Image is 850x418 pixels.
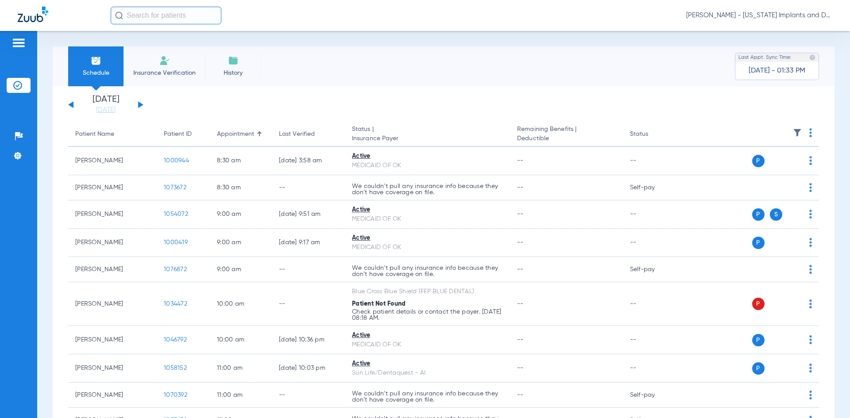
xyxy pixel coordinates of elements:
td: 11:00 AM [210,383,272,408]
span: -- [517,337,524,343]
span: P [752,298,765,310]
div: MEDICAID OF OK [352,243,503,252]
span: Patient Not Found [352,301,406,307]
span: -- [517,184,524,191]
div: Blue Cross Blue Shield (FEP BLUE DENTAL) [352,287,503,296]
span: 1076872 [164,266,187,272]
td: [PERSON_NAME] [68,282,157,326]
div: Appointment [217,130,254,139]
span: Insurance Verification [130,69,199,77]
span: Schedule [75,69,117,77]
img: group-dot-blue.svg [809,210,812,219]
div: Active [352,152,503,161]
td: 9:00 AM [210,257,272,282]
td: -- [623,200,683,229]
img: Zuub Logo [18,7,48,22]
td: 10:00 AM [210,282,272,326]
div: MEDICAID OF OK [352,340,503,349]
span: 1000419 [164,239,188,245]
div: Patient ID [164,130,203,139]
p: We couldn’t pull any insurance info because they don’t have coverage on file. [352,183,503,196]
td: [DATE] 10:03 PM [272,354,345,383]
img: group-dot-blue.svg [809,183,812,192]
img: group-dot-blue.svg [809,265,812,274]
span: [DATE] - 01:33 PM [749,66,805,75]
div: Last Verified [279,130,338,139]
td: -- [272,383,345,408]
td: -- [623,229,683,257]
span: Deductible [517,134,615,143]
span: 1070392 [164,392,187,398]
span: [PERSON_NAME] - [US_STATE] Implants and Dentures [686,11,832,20]
td: -- [623,147,683,175]
div: Last Verified [279,130,315,139]
a: [DATE] [79,106,132,115]
td: 9:00 AM [210,229,272,257]
div: Active [352,234,503,243]
td: [PERSON_NAME] [68,229,157,257]
span: 1034472 [164,301,187,307]
td: [PERSON_NAME] [68,147,157,175]
input: Search for patients [111,7,221,24]
td: -- [272,175,345,200]
span: P [752,208,765,221]
td: [PERSON_NAME] [68,200,157,229]
td: [DATE] 9:17 AM [272,229,345,257]
span: -- [517,301,524,307]
span: P [752,362,765,375]
td: -- [623,282,683,326]
img: Manual Insurance Verification [159,55,170,66]
span: -- [517,157,524,164]
th: Status [623,122,683,147]
div: Patient Name [75,130,114,139]
td: -- [623,354,683,383]
span: 1073672 [164,184,186,191]
td: [DATE] 9:51 AM [272,200,345,229]
img: group-dot-blue.svg [809,364,812,372]
img: History [228,55,239,66]
td: Self-pay [623,383,683,408]
div: Sun Life/Dentaquest - AI [352,368,503,378]
span: 1046792 [164,337,187,343]
img: hamburger-icon [12,38,26,48]
div: Appointment [217,130,265,139]
span: History [212,69,254,77]
li: [DATE] [79,95,132,115]
iframe: Chat Widget [806,376,850,418]
span: Insurance Payer [352,134,503,143]
div: MEDICAID OF OK [352,161,503,170]
th: Status | [345,122,510,147]
td: [PERSON_NAME] [68,383,157,408]
td: -- [272,282,345,326]
img: group-dot-blue.svg [809,299,812,308]
img: last sync help info [809,54,815,61]
td: 9:00 AM [210,200,272,229]
img: group-dot-blue.svg [809,156,812,165]
span: -- [517,365,524,371]
p: We couldn’t pull any insurance info because they don’t have coverage on file. [352,265,503,277]
img: group-dot-blue.svg [809,335,812,344]
th: Remaining Benefits | [510,122,622,147]
span: P [752,237,765,249]
td: -- [272,257,345,282]
div: Active [352,331,503,340]
span: P [752,334,765,346]
p: Check patient details or contact the payer. [DATE] 08:18 AM. [352,309,503,321]
td: 8:30 AM [210,147,272,175]
td: 11:00 AM [210,354,272,383]
td: [PERSON_NAME] [68,326,157,354]
span: P [752,155,765,167]
div: Patient ID [164,130,192,139]
div: Active [352,359,503,368]
td: [PERSON_NAME] [68,257,157,282]
p: We couldn’t pull any insurance info because they don’t have coverage on file. [352,391,503,403]
span: -- [517,392,524,398]
div: Patient Name [75,130,150,139]
span: Last Appt. Sync Time: [738,53,792,62]
div: MEDICAID OF OK [352,215,503,224]
td: -- [623,326,683,354]
img: Schedule [91,55,101,66]
td: [PERSON_NAME] [68,175,157,200]
img: group-dot-blue.svg [809,238,812,247]
td: [DATE] 10:36 PM [272,326,345,354]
